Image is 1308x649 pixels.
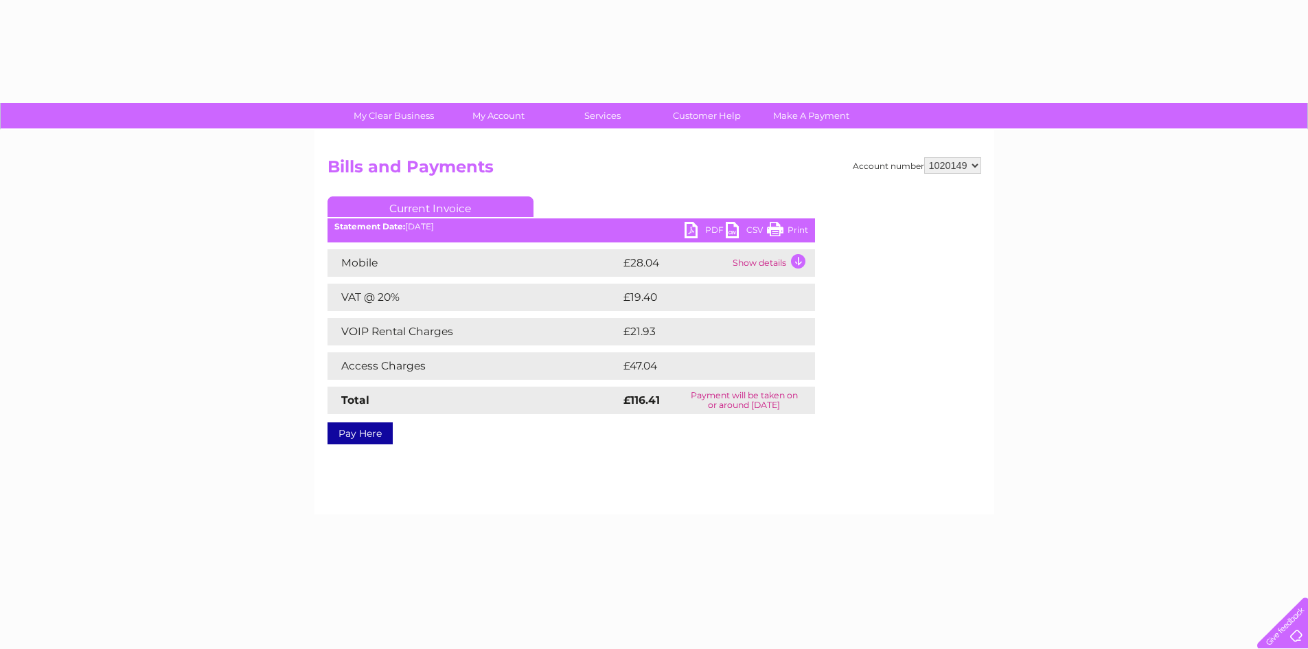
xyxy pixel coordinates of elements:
a: Pay Here [328,422,393,444]
td: Access Charges [328,352,620,380]
td: £28.04 [620,249,729,277]
div: [DATE] [328,222,815,231]
a: CSV [726,222,767,242]
a: Services [546,103,659,128]
a: My Account [441,103,555,128]
a: Make A Payment [755,103,868,128]
td: £47.04 [620,352,787,380]
div: Account number [853,157,981,174]
strong: £116.41 [623,394,660,407]
td: Mobile [328,249,620,277]
b: Statement Date: [334,221,405,231]
a: Print [767,222,808,242]
td: Payment will be taken on or around [DATE] [674,387,815,414]
td: £21.93 [620,318,786,345]
a: Customer Help [650,103,764,128]
td: £19.40 [620,284,787,311]
a: PDF [685,222,726,242]
td: VOIP Rental Charges [328,318,620,345]
td: Show details [729,249,815,277]
h2: Bills and Payments [328,157,981,183]
strong: Total [341,394,369,407]
a: Current Invoice [328,196,533,217]
td: VAT @ 20% [328,284,620,311]
a: My Clear Business [337,103,450,128]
